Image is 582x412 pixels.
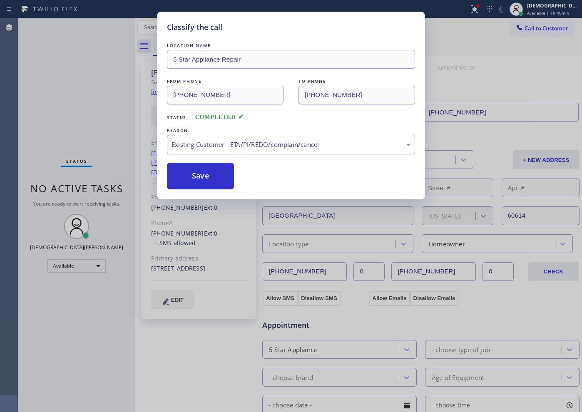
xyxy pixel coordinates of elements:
input: To phone [298,86,415,104]
button: Save [167,163,234,189]
div: REASON: [167,126,415,135]
span: Status: [167,114,189,120]
div: Existing Customer - ETA/PI/REDO/complain/cancel [172,140,410,149]
input: From phone [167,86,284,104]
h5: Classify the call [167,22,222,33]
div: TO PHONE [298,77,415,86]
div: LOCATION NAME [167,41,415,50]
span: COMPLETED [195,114,244,120]
div: FROM PHONE [167,77,284,86]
